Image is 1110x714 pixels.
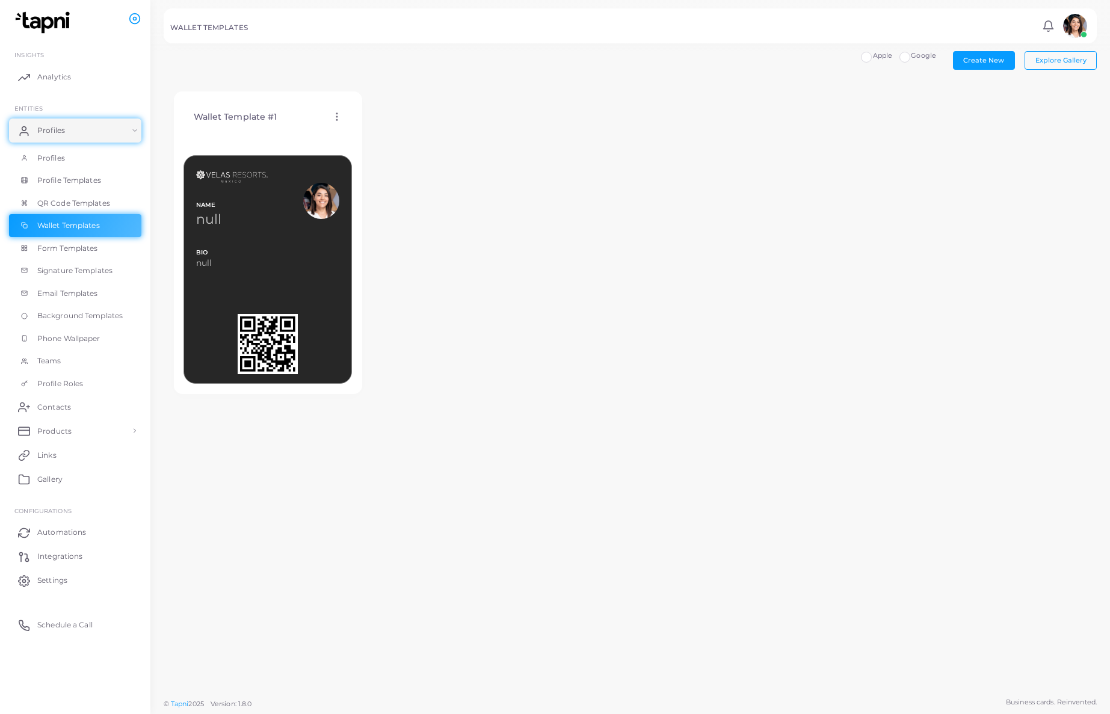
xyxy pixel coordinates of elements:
button: Create New [953,51,1015,69]
a: Email Templates [9,282,141,305]
a: Settings [9,568,141,592]
a: Profile Templates [9,169,141,192]
a: Contacts [9,395,141,419]
span: null [196,257,339,269]
a: Form Templates [9,237,141,260]
span: NAME [196,201,268,210]
span: Contacts [37,402,71,413]
img: logo [11,11,78,34]
img: QR Code [238,314,298,374]
span: Version: 1.8.0 [211,700,252,708]
span: Analytics [37,72,71,82]
span: Business cards. Reinvented. [1006,697,1097,707]
span: Wallet Templates [37,220,100,231]
span: Phone Wallpaper [37,333,100,344]
span: Settings [37,575,67,586]
span: Products [37,426,72,437]
span: Create New [963,56,1004,64]
span: QR Code Templates [37,198,110,209]
a: Background Templates [9,304,141,327]
a: Schedule a Call [9,613,141,637]
span: Explore Gallery [1035,56,1087,64]
a: Gallery [9,467,141,491]
span: null [196,211,221,227]
span: ENTITIES [14,105,43,112]
span: Form Templates [37,243,98,254]
a: Phone Wallpaper [9,327,141,350]
span: BIO [196,248,339,257]
a: Signature Templates [9,259,141,282]
span: INSIGHTS [14,51,44,58]
span: Email Templates [37,288,98,299]
a: QR Code Templates [9,192,141,215]
h5: WALLET TEMPLATES [170,23,248,32]
span: Teams [37,355,61,366]
span: Gallery [37,474,63,485]
span: Google [911,51,936,60]
span: Schedule a Call [37,620,93,630]
span: Configurations [14,507,72,514]
img: Logo [196,168,268,186]
a: Profiles [9,118,141,143]
a: Profiles [9,147,141,170]
a: avatar [1059,14,1090,38]
span: 2025 [188,699,203,709]
a: Integrations [9,544,141,568]
span: © [164,699,251,709]
a: Products [9,419,141,443]
a: Automations [9,520,141,544]
img: avatar [1063,14,1087,38]
span: Profiles [37,125,65,136]
img: 8a011b9b9dd618ab9d2c501f0ab5aba01c993824baa20c62a91a5c9c8b0308f0.jpg [303,183,339,219]
span: Automations [37,527,86,538]
span: Integrations [37,551,82,562]
span: Apple [873,51,893,60]
span: Profile Templates [37,175,101,186]
span: Signature Templates [37,265,113,276]
span: Profile Roles [37,378,83,389]
span: Links [37,450,57,461]
a: Analytics [9,65,141,89]
span: Background Templates [37,310,123,321]
a: Links [9,443,141,467]
a: Profile Roles [9,372,141,395]
button: Explore Gallery [1025,51,1097,69]
span: Profiles [37,153,65,164]
a: Tapni [171,700,189,708]
a: Wallet Templates [9,214,141,237]
h4: Wallet Template #1 [194,112,277,122]
a: Teams [9,349,141,372]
